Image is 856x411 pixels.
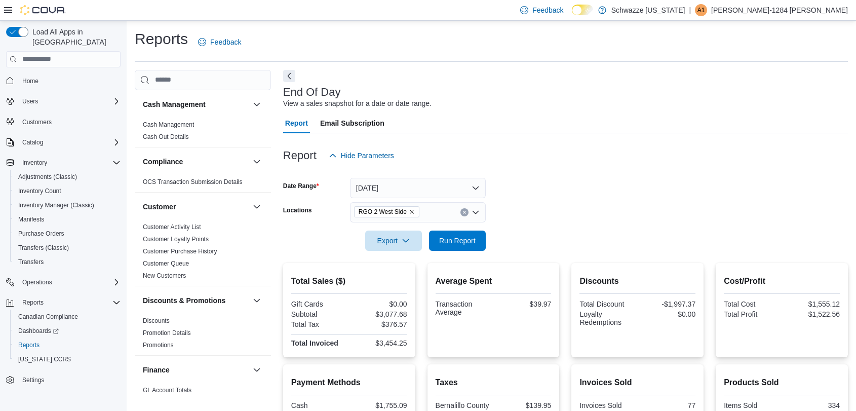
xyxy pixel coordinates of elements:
[495,401,551,409] div: $139.95
[194,32,245,52] a: Feedback
[291,320,347,328] div: Total Tax
[436,300,491,316] div: Transaction Average
[495,300,551,308] div: $39.97
[14,311,82,323] a: Canadian Compliance
[143,317,170,325] span: Discounts
[143,248,217,255] a: Customer Purchase History
[18,313,78,321] span: Canadian Compliance
[18,157,121,169] span: Inventory
[2,275,125,289] button: Operations
[283,206,312,214] label: Locations
[251,98,263,110] button: Cash Management
[251,364,263,376] button: Finance
[2,135,125,150] button: Catalog
[14,242,121,254] span: Transfers (Classic)
[371,231,416,251] span: Export
[2,156,125,170] button: Inventory
[14,325,63,337] a: Dashboards
[143,236,209,243] a: Customer Loyalty Points
[2,372,125,387] button: Settings
[18,276,121,288] span: Operations
[351,300,407,308] div: $0.00
[143,329,191,337] span: Promotion Details
[351,339,407,347] div: $3,454.25
[10,227,125,241] button: Purchase Orders
[291,377,407,389] h2: Payment Methods
[291,300,347,308] div: Gift Cards
[143,341,174,349] span: Promotions
[365,231,422,251] button: Export
[143,317,170,324] a: Discounts
[18,157,51,169] button: Inventory
[143,223,201,231] a: Customer Activity List
[18,215,44,223] span: Manifests
[14,199,121,211] span: Inventory Manager (Classic)
[14,339,44,351] a: Reports
[143,259,189,268] span: Customer Queue
[436,377,552,389] h2: Taxes
[22,298,44,307] span: Reports
[18,95,121,107] span: Users
[579,310,635,326] div: Loyalty Redemptions
[18,355,71,363] span: [US_STATE] CCRS
[640,401,695,409] div: 77
[251,156,263,168] button: Compliance
[143,121,194,129] span: Cash Management
[135,221,271,286] div: Customer
[283,150,317,162] h3: Report
[18,230,64,238] span: Purchase Orders
[2,295,125,310] button: Reports
[320,113,384,133] span: Email Subscription
[460,208,469,216] button: Clear input
[724,401,780,409] div: Items Sold
[341,151,394,161] span: Hide Parameters
[251,294,263,307] button: Discounts & Promotions
[291,310,347,318] div: Subtotal
[18,258,44,266] span: Transfers
[18,116,56,128] a: Customers
[532,5,563,15] span: Feedback
[14,185,65,197] a: Inventory Count
[143,223,201,231] span: Customer Activity List
[14,171,81,183] a: Adjustments (Classic)
[359,207,407,217] span: RGO 2 West Side
[14,228,121,240] span: Purchase Orders
[14,171,121,183] span: Adjustments (Classic)
[143,202,176,212] h3: Customer
[18,341,40,349] span: Reports
[18,201,94,209] span: Inventory Manager (Classic)
[283,86,341,98] h3: End Of Day
[143,178,243,185] a: OCS Transaction Submission Details
[10,255,125,269] button: Transfers
[283,70,295,82] button: Next
[143,365,170,375] h3: Finance
[143,121,194,128] a: Cash Management
[22,97,38,105] span: Users
[22,159,47,167] span: Inventory
[18,116,121,128] span: Customers
[143,295,249,306] button: Discounts & Promotions
[611,4,685,16] p: Schwazze [US_STATE]
[143,178,243,186] span: OCS Transaction Submission Details
[18,136,47,148] button: Catalog
[14,199,98,211] a: Inventory Manager (Classic)
[143,295,225,306] h3: Discounts & Promotions
[251,201,263,213] button: Customer
[579,300,635,308] div: Total Discount
[10,338,125,352] button: Reports
[579,377,695,389] h2: Invoices Sold
[18,187,61,195] span: Inventory Count
[14,325,121,337] span: Dashboards
[14,339,121,351] span: Reports
[14,353,121,365] span: Washington CCRS
[285,113,308,133] span: Report
[14,213,48,226] a: Manifests
[18,296,48,309] button: Reports
[18,173,77,181] span: Adjustments (Classic)
[14,185,121,197] span: Inventory Count
[14,242,73,254] a: Transfers (Classic)
[10,198,125,212] button: Inventory Manager (Classic)
[135,29,188,49] h1: Reports
[351,310,407,318] div: $3,077.68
